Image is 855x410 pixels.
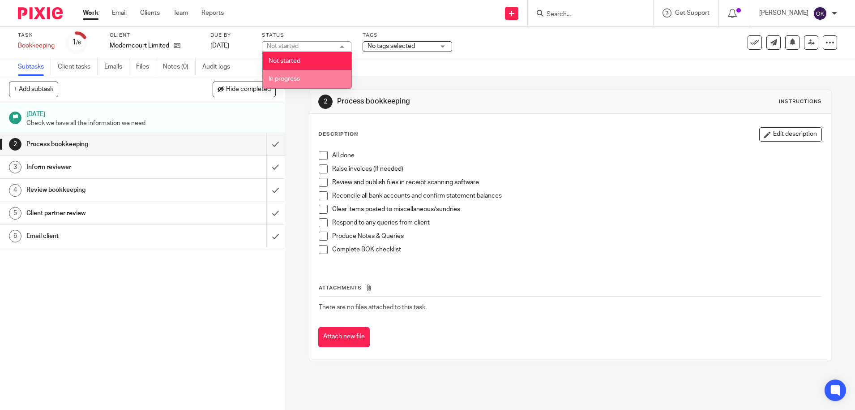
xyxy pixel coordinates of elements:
[201,9,224,17] a: Reports
[368,43,415,49] span: No tags selected
[332,164,821,173] p: Raise invoices (If needed)
[18,7,63,19] img: Pixie
[332,218,821,227] p: Respond to any queries from client
[83,9,98,17] a: Work
[210,32,251,39] label: Due by
[202,58,237,76] a: Audit logs
[72,37,81,47] div: 1
[18,58,51,76] a: Subtasks
[269,76,300,82] span: In progress
[262,32,351,39] label: Status
[58,58,98,76] a: Client tasks
[112,9,127,17] a: Email
[332,245,821,254] p: Complete BOK checklist
[363,32,452,39] label: Tags
[337,97,589,106] h1: Process bookkeeping
[759,9,808,17] p: [PERSON_NAME]
[18,41,55,50] div: Bookkeeping
[546,11,626,19] input: Search
[319,304,427,311] span: There are no files attached to this task.
[163,58,196,76] a: Notes (0)
[318,95,333,109] div: 2
[26,119,276,128] p: Check we have all the information we need
[318,327,370,347] button: Attach new file
[26,229,180,243] h1: Email client
[110,41,169,50] p: Moderncourt Limited
[319,285,362,290] span: Attachments
[26,160,180,174] h1: Inform reviewer
[813,6,827,21] img: svg%3E
[759,127,822,142] button: Edit description
[9,184,21,197] div: 4
[226,86,271,93] span: Hide completed
[213,82,276,97] button: Hide completed
[9,207,21,220] div: 5
[76,40,81,45] small: /6
[675,10,710,16] span: Get Support
[9,82,58,97] button: + Add subtask
[26,207,180,220] h1: Client partner review
[173,9,188,17] a: Team
[110,32,199,39] label: Client
[104,58,129,76] a: Emails
[9,161,21,173] div: 3
[779,98,822,105] div: Instructions
[210,43,229,49] span: [DATE]
[332,232,821,241] p: Produce Notes & Queries
[332,178,821,187] p: Review and publish files in receipt scanning software
[18,32,55,39] label: Task
[267,43,299,49] div: Not started
[332,151,821,160] p: All done
[332,205,821,214] p: Clear items posted to miscellaneous/sundries
[318,131,358,138] p: Description
[269,58,300,64] span: Not started
[9,138,21,151] div: 2
[26,138,180,151] h1: Process bookkeeping
[332,191,821,200] p: Reconcile all bank accounts and confirm statement balances
[26,108,276,119] h1: [DATE]
[136,58,156,76] a: Files
[140,9,160,17] a: Clients
[26,183,180,197] h1: Review bookkeeping
[9,230,21,242] div: 6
